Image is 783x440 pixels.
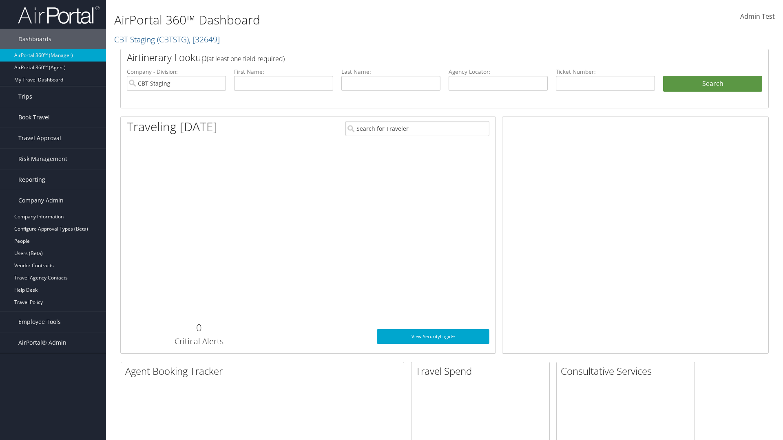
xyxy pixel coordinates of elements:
label: First Name: [234,68,333,76]
h2: Agent Booking Tracker [125,364,404,378]
button: Search [663,76,762,92]
h2: Airtinerary Lookup [127,51,708,64]
span: ( CBTSTG ) [157,34,189,45]
h1: Traveling [DATE] [127,118,217,135]
a: Admin Test [740,4,775,29]
span: Trips [18,86,32,107]
span: Travel Approval [18,128,61,148]
span: Risk Management [18,149,67,169]
h2: Consultative Services [561,364,695,378]
span: Company Admin [18,190,64,211]
h2: 0 [127,321,271,334]
label: Company - Division: [127,68,226,76]
span: Reporting [18,169,45,190]
span: Book Travel [18,107,50,128]
a: View SecurityLogic® [377,329,489,344]
h3: Critical Alerts [127,336,271,347]
input: Search for Traveler [345,121,489,136]
label: Last Name: [341,68,440,76]
h1: AirPortal 360™ Dashboard [114,11,555,29]
span: Employee Tools [18,312,61,332]
span: AirPortal® Admin [18,332,66,353]
img: airportal-logo.png [18,5,100,24]
label: Ticket Number: [556,68,655,76]
h2: Travel Spend [416,364,549,378]
span: Dashboards [18,29,51,49]
a: CBT Staging [114,34,220,45]
span: Admin Test [740,12,775,21]
span: (at least one field required) [207,54,285,63]
label: Agency Locator: [449,68,548,76]
span: , [ 32649 ] [189,34,220,45]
